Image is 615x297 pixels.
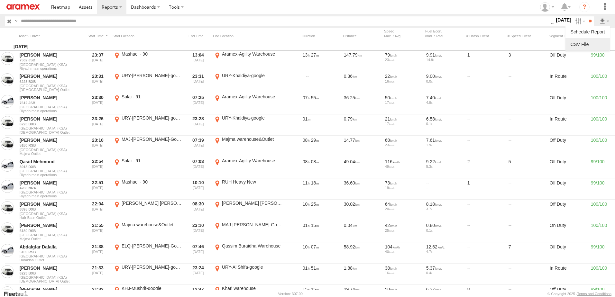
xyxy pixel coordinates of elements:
[213,136,284,156] label: Click to View Event Location
[426,165,463,168] div: 5.3
[538,2,556,12] div: Fatimah Alqatari
[385,244,422,250] div: 104
[86,73,110,93] div: Entered prior to selected date range
[311,95,319,100] span: 55
[1,222,14,235] a: View Asset in Asset Management
[86,136,110,156] div: Entered prior to selected date range
[426,244,463,250] div: 12.62
[20,207,82,212] a: 3895 DXB
[303,116,311,122] span: 01
[222,222,283,228] div: MAJ-[PERSON_NAME]-Google
[186,179,210,199] div: Exited after selected date range
[303,265,310,271] span: 01
[549,51,587,71] div: Off Duty
[385,116,422,122] div: 21
[385,222,422,228] div: 42
[113,200,183,220] label: Click to View Event Location
[122,222,182,228] div: Majma warehouse&Outlet
[573,16,586,26] label: Search Filter Options
[20,190,82,194] span: [GEOGRAPHIC_DATA] (KSA)
[86,158,110,178] div: Entered prior to selected date range
[113,51,183,71] label: Click to View Event Location
[311,244,319,249] span: 07
[343,243,381,263] div: 58.92
[20,73,82,79] a: [PERSON_NAME]
[385,52,422,58] div: 79
[343,264,381,284] div: 1.88
[343,200,381,220] div: 30.02
[311,52,319,58] span: 27
[343,73,381,93] div: 0.36
[311,265,319,271] span: 51
[549,179,587,199] div: Off Duty
[385,165,422,168] div: 49
[113,158,183,178] label: Click to View Event Location
[426,73,463,79] div: 9.00
[385,286,422,292] div: 50
[549,243,587,263] div: Off Duty
[385,186,422,190] div: 19
[186,158,210,178] div: Exited after selected date range
[385,101,422,104] div: 17
[426,52,463,58] div: 9.91
[122,94,182,100] div: Sulai - 91
[20,116,82,122] a: [PERSON_NAME]
[599,16,610,26] label: Export results as...
[311,138,319,143] span: 29
[508,51,546,71] div: 3
[186,73,210,93] div: Exited after selected date range
[343,34,381,38] div: Click to Sort
[20,84,82,88] span: [GEOGRAPHIC_DATA] (KSA)
[20,186,82,190] a: 4266 NRA
[122,136,182,142] div: MAJ-[PERSON_NAME]-Google
[20,180,82,186] a: [PERSON_NAME]
[113,222,183,242] label: Click to View Event Location
[426,116,463,122] div: 6.58
[222,285,283,291] div: Kharj warehouse
[303,138,310,143] span: 08
[122,73,182,78] div: URY-[PERSON_NAME]-google
[549,222,587,242] div: On Duty
[385,95,422,101] div: 50
[186,51,210,71] div: Exited after selected date range
[20,109,82,113] span: Filter Results to this Group
[549,200,587,220] div: Off Duty
[20,58,82,62] a: 7532 JSB
[385,180,422,186] div: 73
[549,94,587,114] div: Off Duty
[113,264,183,284] label: Click to View Event Location
[303,159,310,164] span: 08
[426,143,463,147] div: 1.9
[1,159,14,172] a: View Asset in Asset Management
[426,137,463,143] div: 7.61
[86,264,110,284] div: Entered prior to selected date range
[385,207,422,211] div: 20
[122,158,182,164] div: Sulai - 91
[426,122,463,126] div: 0.1
[222,200,283,206] div: [PERSON_NAME] [PERSON_NAME] Warehouse
[549,136,587,156] div: Off Duty
[426,201,463,207] div: 8.18
[222,51,283,57] div: Aramex-Agility Warehouse
[20,237,82,241] span: Filter Results to this Group
[20,229,82,233] a: 5180 RSB
[549,158,587,178] div: Off Duty
[86,51,110,71] div: Entered prior to selected date range
[1,137,14,150] a: View Asset in Asset Management
[213,94,284,114] label: Click to View Event Location
[186,136,210,156] div: Exited after selected date range
[86,179,110,199] div: Entered prior to selected date range
[122,115,182,121] div: URY-[PERSON_NAME]-google
[20,101,82,105] a: 7612 JSB
[303,287,310,292] span: 15
[113,136,183,156] label: Click to View Event Location
[20,165,82,169] a: 3918 DXB
[385,73,422,79] div: 22
[213,115,284,135] label: Click to View Event Location
[20,265,82,271] a: [PERSON_NAME]
[20,148,82,152] span: [GEOGRAPHIC_DATA] (KSA)
[20,169,82,173] span: [GEOGRAPHIC_DATA] (KSA)
[113,73,183,93] label: Click to View Event Location
[20,63,82,67] span: [GEOGRAPHIC_DATA] (KSA)
[186,115,210,135] div: Exited after selected date range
